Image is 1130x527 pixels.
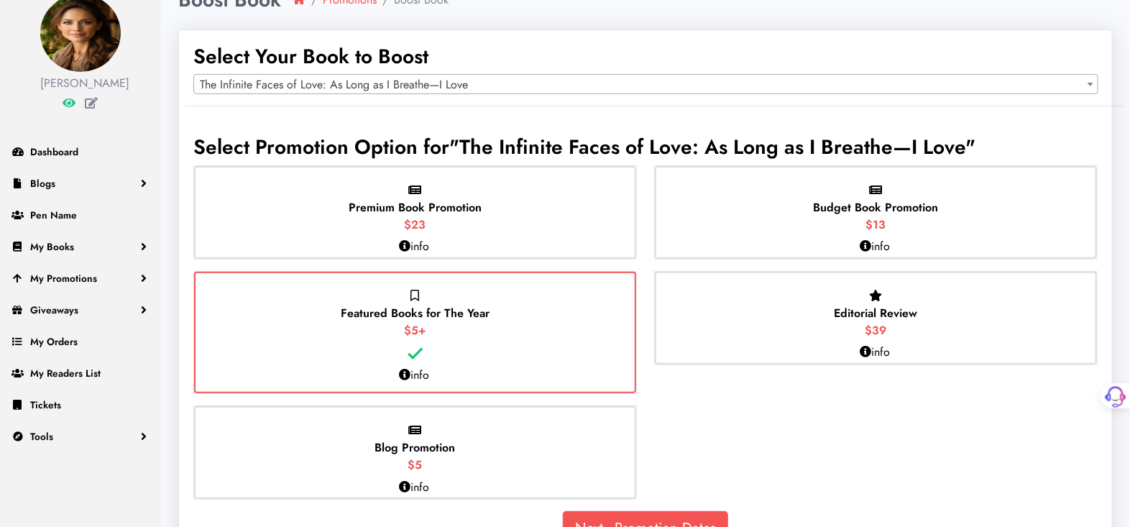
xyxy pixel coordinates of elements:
p: info [400,238,430,255]
span: Tickets [30,398,61,412]
p: info [400,479,430,496]
div: [PERSON_NAME] [40,75,121,92]
span: Premium Book Promotion [349,199,482,216]
span: Editorial Review [835,305,918,321]
span: Pen Name [30,208,77,222]
p: info [860,238,891,255]
span: $39 [865,322,887,339]
span: Blogs [30,176,55,191]
span: My Orders [30,334,78,349]
span: Featured Books for The Year [341,305,490,321]
span: "The Infinite Faces of Love: As Long as I Breathe—I Love" [449,132,975,162]
h3: Select Your Book to Boost [193,45,1098,69]
span: Dashboard [30,145,78,159]
span: $13 [866,216,886,233]
span: My Readers List [30,366,101,380]
h3: Select Promotion Option for [193,135,1098,160]
span: The Infinite Faces of Love: As Long as I Breathe—I Love [193,74,1098,94]
span: The Infinite Faces of Love: As Long as I Breathe—I Love [194,75,1098,95]
span: $23 [405,216,426,233]
p: info [400,367,430,384]
span: $5 [408,457,423,473]
span: Tools [30,429,53,444]
span: Budget Book Promotion [814,199,939,216]
p: info [860,344,891,361]
span: $5+ [404,322,426,339]
span: My Promotions [30,271,97,285]
span: Giveaways [30,303,78,317]
span: My Books [30,239,74,254]
span: Blog Promotion [375,439,456,456]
